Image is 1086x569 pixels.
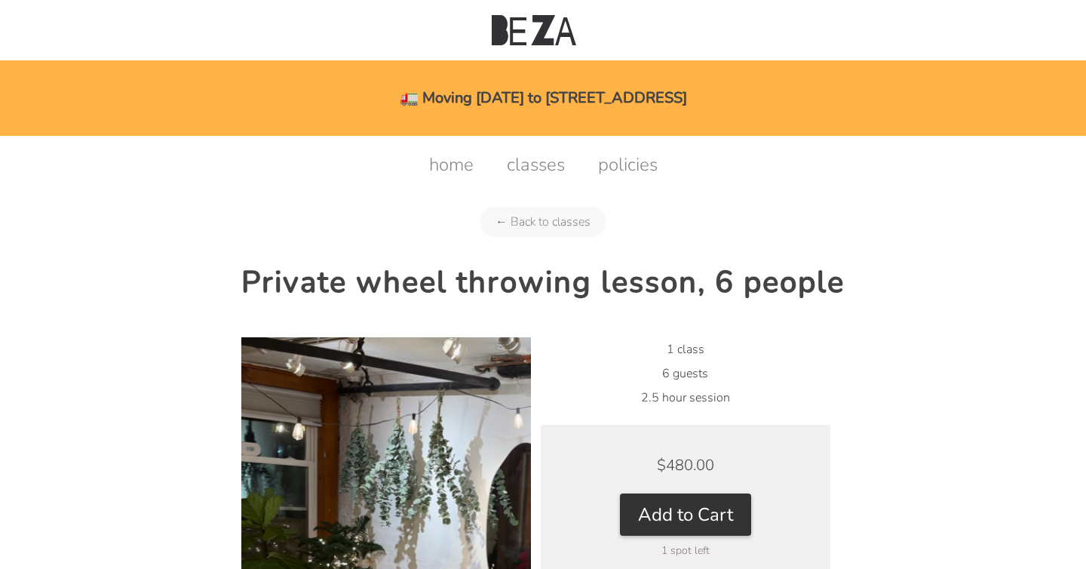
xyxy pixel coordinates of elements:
[583,152,673,177] a: policies
[414,152,489,177] a: home
[480,207,606,237] a: ← Back to classes
[492,152,580,177] a: classes
[541,386,830,410] li: 2.5 hour session
[241,262,845,303] h2: Private wheel throwing lesson, 6 people
[571,455,800,475] div: $480.00
[571,543,800,558] div: 1 spot left
[541,361,830,386] li: 6 guests
[492,15,576,45] img: Beza Studio Logo
[541,337,830,361] li: 1 class
[620,494,751,536] button: Add to Cart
